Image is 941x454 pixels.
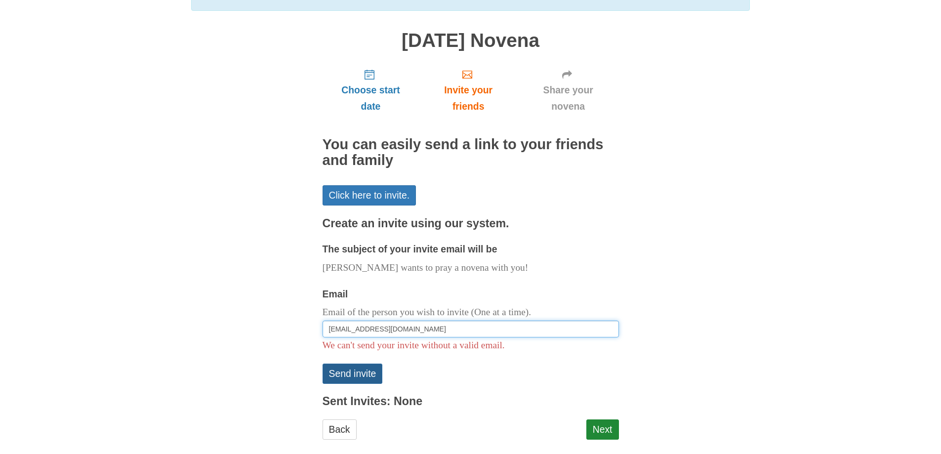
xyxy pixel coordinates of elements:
[323,340,505,350] span: We can't send your invite without a valid email.
[323,61,419,120] a: Choose start date
[323,321,619,337] input: Email
[586,419,619,440] a: Next
[528,82,609,115] span: Share your novena
[323,260,619,276] p: [PERSON_NAME] wants to pray a novena with you!
[323,185,416,206] a: Click here to invite.
[429,82,507,115] span: Invite your friends
[323,30,619,51] h1: [DATE] Novena
[323,241,497,257] label: The subject of your invite email will be
[323,364,383,384] button: Send invite
[323,286,348,302] label: Email
[323,395,619,408] h3: Sent Invites: None
[332,82,409,115] span: Choose start date
[323,217,619,230] h3: Create an invite using our system.
[518,61,619,120] a: Share your novena
[323,419,357,440] a: Back
[323,304,619,321] p: Email of the person you wish to invite (One at a time).
[419,61,517,120] a: Invite your friends
[323,137,619,168] h2: You can easily send a link to your friends and family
